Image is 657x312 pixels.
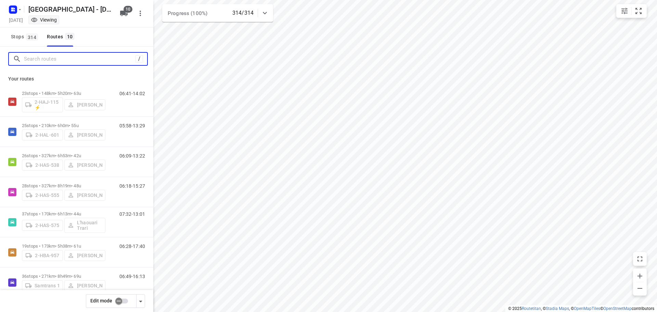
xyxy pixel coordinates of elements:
[22,91,105,96] p: 23 stops • 148km • 5h20m • 63u
[119,183,145,189] p: 06:18-15:27
[508,306,654,311] li: © 2025 , © , © © contributors
[574,306,600,311] a: OpenMapTiles
[22,244,105,249] p: 19 stops • 173km • 5h38m • 61u
[11,33,40,41] span: Stops
[119,123,145,128] p: 05:58-13:29
[47,33,76,41] div: Routes
[22,211,105,216] p: 37 stops • 170km • 6h13m • 44u
[31,16,57,23] div: You are currently in view mode. To make any changes, go to edit project.
[133,7,147,20] button: More
[168,10,207,16] span: Progress (100%)
[603,306,632,311] a: OpenStreetMap
[522,306,541,311] a: Routetitan
[137,297,145,305] div: Driver app settings
[618,4,631,18] button: Map settings
[119,274,145,279] p: 06:49-16:13
[232,9,254,17] p: 314/314
[162,4,273,22] div: Progress (100%)314/314
[22,123,105,128] p: 25 stops • 210km • 6h0m • 55u
[546,306,569,311] a: Stadia Maps
[632,4,645,18] button: Fit zoom
[24,54,136,64] input: Search routes
[119,244,145,249] p: 06:28-17:40
[22,274,105,279] p: 36 stops • 271km • 8h49m • 69u
[22,153,105,158] p: 26 stops • 327km • 6h53m • 42u
[22,183,105,188] p: 28 stops • 327km • 8h19m • 48u
[119,153,145,159] p: 06:09-13:22
[90,298,112,303] span: Edit mode
[8,75,145,83] p: Your routes
[136,55,143,63] div: /
[119,91,145,96] p: 06:41-14:02
[117,7,131,20] button: 10
[26,34,38,40] span: 314
[124,6,132,13] span: 10
[119,211,145,217] p: 07:32-13:01
[616,4,647,18] div: small contained button group
[65,33,75,40] span: 10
